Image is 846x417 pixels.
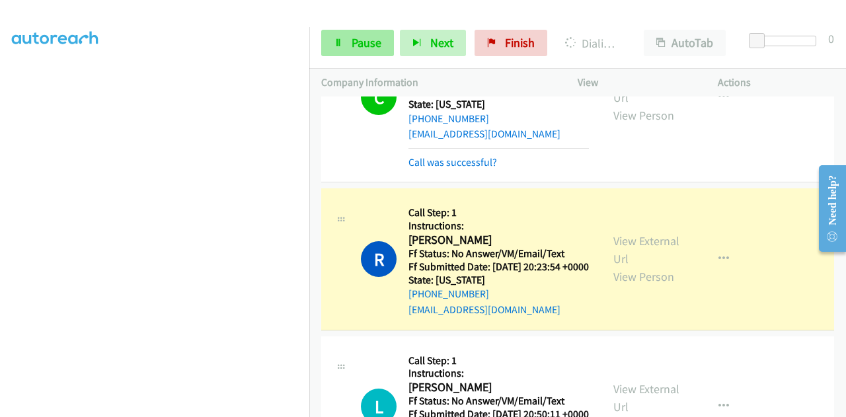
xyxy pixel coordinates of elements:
h5: Ff Submitted Date: [DATE] 20:23:54 +0000 [408,260,589,274]
a: View Person [613,269,674,284]
h5: Call Step: 1 [408,206,589,219]
h1: R [361,241,397,277]
span: Finish [505,35,535,50]
div: 0 [828,30,834,48]
a: Call was successful? [408,156,497,169]
a: View External Url [613,381,679,414]
span: Pause [352,35,381,50]
h2: [PERSON_NAME] [408,233,585,248]
a: View External Url [613,72,679,105]
p: Company Information [321,75,554,91]
a: View External Url [613,233,679,266]
h5: Ff Status: No Answer/VM/Email/Text [408,247,589,260]
p: View [578,75,694,91]
span: Next [430,35,453,50]
a: View Person [613,108,674,123]
p: Dialing [PERSON_NAME] [565,34,620,52]
h5: Call Step: 1 [408,354,589,367]
iframe: Resource Center [808,156,846,261]
a: [PHONE_NUMBER] [408,112,489,125]
div: Delay between calls (in seconds) [755,36,816,46]
h5: Instructions: [408,367,589,380]
a: Finish [475,30,547,56]
h1: C [361,79,397,115]
h5: Ff Status: No Answer/VM/Email/Text [408,395,589,408]
h5: Instructions: [408,219,589,233]
h5: State: [US_STATE] [408,98,589,111]
a: [EMAIL_ADDRESS][DOMAIN_NAME] [408,128,560,140]
button: Next [400,30,466,56]
p: Actions [718,75,834,91]
a: Pause [321,30,394,56]
a: [EMAIL_ADDRESS][DOMAIN_NAME] [408,303,560,316]
a: [PHONE_NUMBER] [408,287,489,300]
h2: [PERSON_NAME] [408,380,585,395]
button: AutoTab [644,30,726,56]
h5: State: [US_STATE] [408,274,589,287]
